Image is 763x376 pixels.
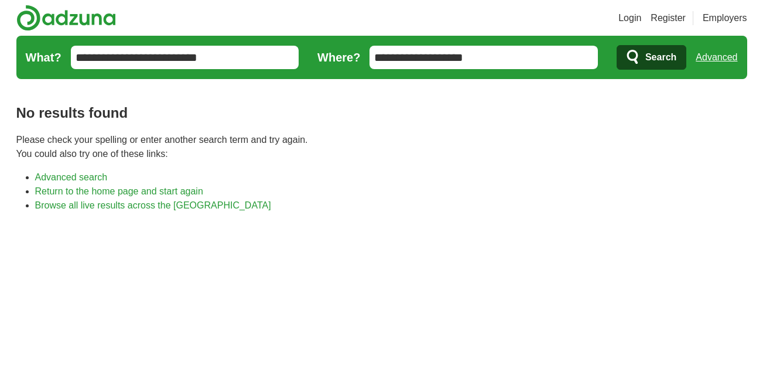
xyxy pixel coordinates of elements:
[618,11,641,25] a: Login
[16,5,116,31] img: Adzuna logo
[645,46,676,69] span: Search
[651,11,686,25] a: Register
[35,186,203,196] a: Return to the home page and start again
[696,46,737,69] a: Advanced
[35,172,108,182] a: Advanced search
[617,45,686,70] button: Search
[26,49,61,66] label: What?
[16,133,747,161] p: Please check your spelling or enter another search term and try again. You could also try one of ...
[703,11,747,25] a: Employers
[35,200,271,210] a: Browse all live results across the [GEOGRAPHIC_DATA]
[16,102,747,124] h1: No results found
[317,49,360,66] label: Where?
